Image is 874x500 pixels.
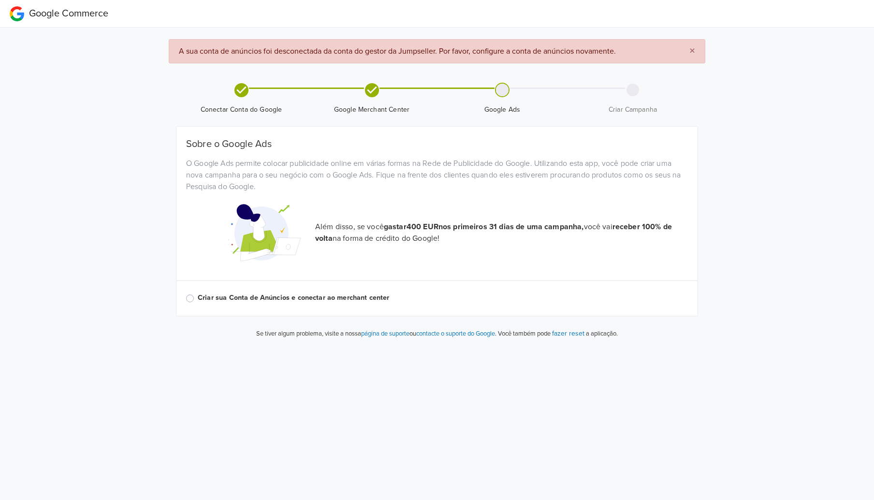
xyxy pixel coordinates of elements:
[384,222,584,232] strong: gastar 400 EUR nos primeiros 31 dias de uma campanha,
[256,329,496,339] p: Se tiver algum problema, visite a nossa ou .
[315,221,688,244] p: Além disso, se você você vai na forma de crédito do Google!
[198,293,688,303] label: Criar sua Conta de Anúncios e conectar ao merchant center
[416,330,495,338] a: contacte o suporte do Google
[496,328,618,339] p: Você também pode a aplicação.
[571,105,694,115] span: Criar Campanha
[179,158,695,192] div: O Google Ads permite colocar publicidade online em várias formas na Rede de Publicidade do Google...
[29,8,108,19] span: Google Commerce
[689,44,695,58] span: ×
[180,105,303,115] span: Conectar Conta do Google
[552,328,584,339] button: fazer reset
[680,40,705,63] button: Close
[310,105,433,115] span: Google Merchant Center
[361,330,409,338] a: página de suporte
[186,138,688,150] h5: Sobre o Google Ads
[441,105,564,115] span: Google Ads
[179,46,616,56] span: A sua conta de anúncios foi desconectada da conta do gestor da Jumpseller. Por favor, configure a...
[228,196,301,269] img: Google Promotional Codes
